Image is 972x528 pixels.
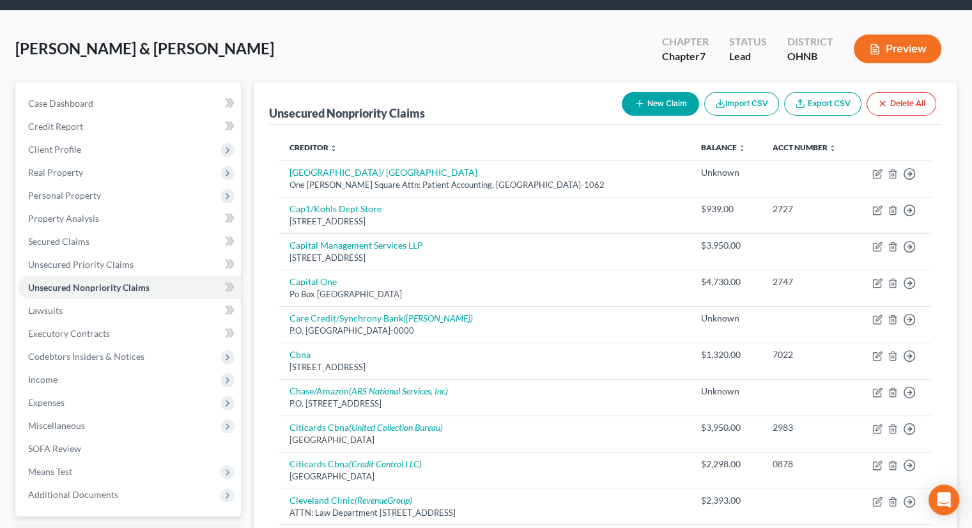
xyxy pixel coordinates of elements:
[289,398,681,410] div: P.O. [STREET_ADDRESS]
[701,203,752,215] div: $939.00
[289,203,382,214] a: Cap1/Kohls Dept Store
[28,466,72,477] span: Means Test
[269,105,425,121] div: Unsecured Nonpriority Claims
[28,259,134,270] span: Unsecured Priority Claims
[28,236,89,247] span: Secured Claims
[403,313,473,323] i: ([PERSON_NAME])
[704,92,779,116] button: Import CSV
[18,322,241,345] a: Executory Contracts
[289,167,477,178] a: [GEOGRAPHIC_DATA]/ [GEOGRAPHIC_DATA]
[701,166,752,179] div: Unknown
[867,92,936,116] button: Delete All
[28,190,101,201] span: Personal Property
[854,35,941,63] button: Preview
[289,507,681,519] div: ATTN: Law Department [STREET_ADDRESS]
[18,230,241,253] a: Secured Claims
[773,421,845,434] div: 2983
[28,305,63,316] span: Lawsuits
[701,421,752,434] div: $3,950.00
[18,299,241,322] a: Lawsuits
[28,98,93,109] span: Case Dashboard
[773,143,837,152] a: Acct Number unfold_more
[701,494,752,507] div: $2,393.00
[729,35,767,49] div: Status
[773,458,845,470] div: 0878
[28,213,99,224] span: Property Analysis
[289,349,311,360] a: Cbna
[701,276,752,288] div: $4,730.00
[18,276,241,299] a: Unsecured Nonpriority Claims
[18,92,241,115] a: Case Dashboard
[700,50,706,62] span: 7
[18,253,241,276] a: Unsecured Priority Claims
[784,92,861,116] a: Export CSV
[289,252,681,264] div: [STREET_ADDRESS]
[701,312,752,325] div: Unknown
[787,35,833,49] div: District
[28,282,150,293] span: Unsecured Nonpriority Claims
[289,361,681,373] div: [STREET_ADDRESS]
[18,437,241,460] a: SOFA Review
[701,348,752,361] div: $1,320.00
[289,240,423,251] a: Capital Management Services LLP
[787,49,833,64] div: OHNB
[289,276,337,287] a: Capital One
[349,422,443,433] i: (United Collection Bureau)
[28,167,83,178] span: Real Property
[662,49,709,64] div: Chapter
[289,385,448,396] a: Chase/Amazon(ARS National Services, Inc)
[289,325,681,337] div: P.O. [GEOGRAPHIC_DATA]-0000
[330,144,337,152] i: unfold_more
[28,374,58,385] span: Income
[28,443,81,454] span: SOFA Review
[622,92,699,116] button: New Claim
[28,351,144,362] span: Codebtors Insiders & Notices
[701,143,746,152] a: Balance unfold_more
[773,276,845,288] div: 2747
[773,348,845,361] div: 7022
[773,203,845,215] div: 2727
[289,458,422,469] a: Citicards Cbna(Credit Control LLC)
[829,144,837,152] i: unfold_more
[729,49,767,64] div: Lead
[349,385,448,396] i: (ARS National Services, Inc)
[349,458,422,469] i: (Credit Control LLC)
[289,434,681,446] div: [GEOGRAPHIC_DATA]
[28,420,85,431] span: Miscellaneous
[289,470,681,483] div: [GEOGRAPHIC_DATA]
[738,144,746,152] i: unfold_more
[15,39,274,58] span: [PERSON_NAME] & [PERSON_NAME]
[289,143,337,152] a: Creditor unfold_more
[18,207,241,230] a: Property Analysis
[289,179,681,191] div: One [PERSON_NAME] Square Attn: Patient Accounting, [GEOGRAPHIC_DATA]-1062
[18,115,241,138] a: Credit Report
[289,288,681,300] div: Po Box [GEOGRAPHIC_DATA]
[28,121,83,132] span: Credit Report
[289,495,412,506] a: Cleveland Clinic(RevenueGroup)
[289,313,473,323] a: Care Credit/Synchrony Bank([PERSON_NAME])
[662,35,709,49] div: Chapter
[701,239,752,252] div: $3,950.00
[28,397,65,408] span: Expenses
[355,495,412,506] i: (RevenueGroup)
[701,385,752,398] div: Unknown
[929,485,959,515] div: Open Intercom Messenger
[289,215,681,228] div: [STREET_ADDRESS]
[28,489,118,500] span: Additional Documents
[289,422,443,433] a: Citicards Cbna(United Collection Bureau)
[701,458,752,470] div: $2,298.00
[28,328,110,339] span: Executory Contracts
[28,144,81,155] span: Client Profile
